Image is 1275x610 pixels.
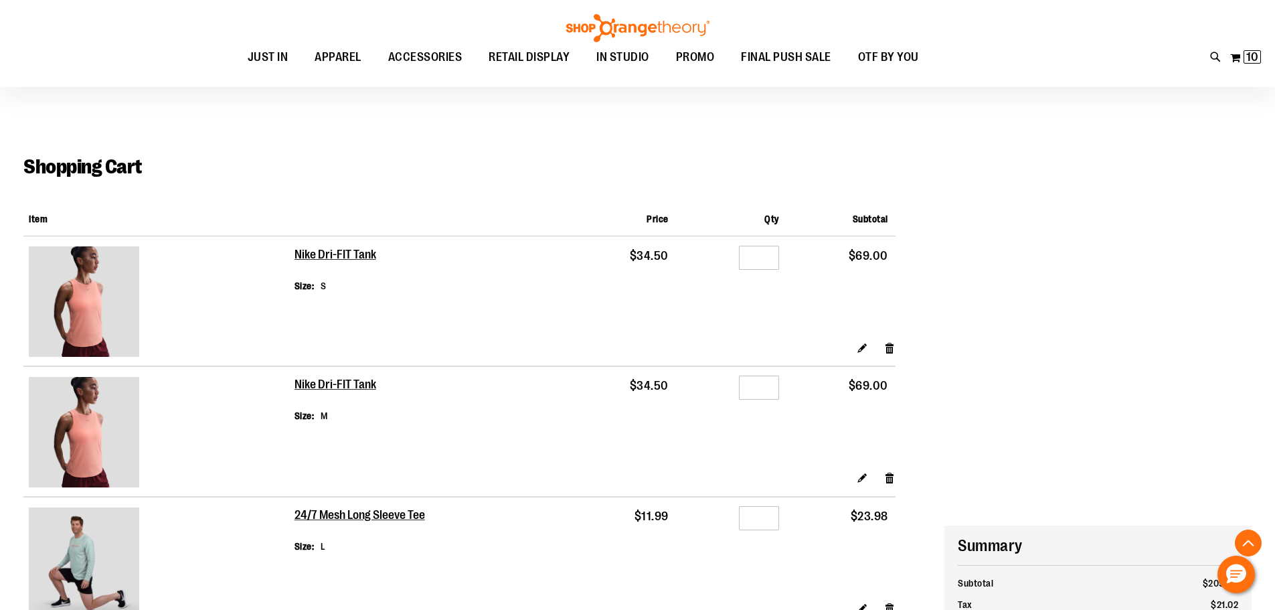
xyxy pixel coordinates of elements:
[596,42,649,72] span: IN STUDIO
[321,540,326,553] dd: L
[475,42,583,73] a: RETAIL DISPLAY
[321,279,327,293] dd: S
[853,214,888,224] span: Subtotal
[630,379,669,392] span: $34.50
[29,377,139,487] img: Nike Dri-FIT Tank
[294,279,315,293] dt: Size
[851,510,888,523] span: $23.98
[388,42,462,72] span: ACCESSORIES
[647,214,669,224] span: Price
[1217,556,1255,593] button: Hello, have a question? Let’s chat.
[29,214,48,224] span: Item
[884,340,896,354] a: Remove item
[489,42,570,72] span: RETAIL DISPLAY
[849,379,888,392] span: $69.00
[630,249,669,262] span: $34.50
[728,42,845,73] a: FINAL PUSH SALE
[564,14,711,42] img: Shop Orangetheory
[294,540,315,553] dt: Size
[958,534,1238,557] h2: Summary
[764,214,779,224] span: Qty
[1235,530,1262,556] button: Back To Top
[301,42,375,73] a: APPAREL
[884,471,896,485] a: Remove item
[1203,578,1239,589] span: $209.94
[663,42,728,73] a: PROMO
[29,377,289,491] a: Nike Dri-FIT Tank
[29,246,139,357] img: Nike Dri-FIT Tank
[1211,599,1238,610] span: $21.02
[315,42,361,72] span: APPAREL
[234,42,302,73] a: JUST IN
[676,42,715,72] span: PROMO
[1246,50,1258,64] span: 10
[858,42,919,72] span: OTF BY YOU
[294,508,426,523] a: 24/7 Mesh Long Sleeve Tee
[294,248,377,262] a: Nike Dri-FIT Tank
[321,409,328,423] dd: M
[375,42,476,73] a: ACCESSORIES
[29,246,289,360] a: Nike Dri-FIT Tank
[845,42,932,73] a: OTF BY YOU
[741,42,831,72] span: FINAL PUSH SALE
[634,510,669,523] span: $11.99
[583,42,663,73] a: IN STUDIO
[294,378,377,392] a: Nike Dri-FIT Tank
[849,249,888,262] span: $69.00
[23,155,142,178] span: Shopping Cart
[294,409,315,423] dt: Size
[958,573,1124,594] th: Subtotal
[248,42,288,72] span: JUST IN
